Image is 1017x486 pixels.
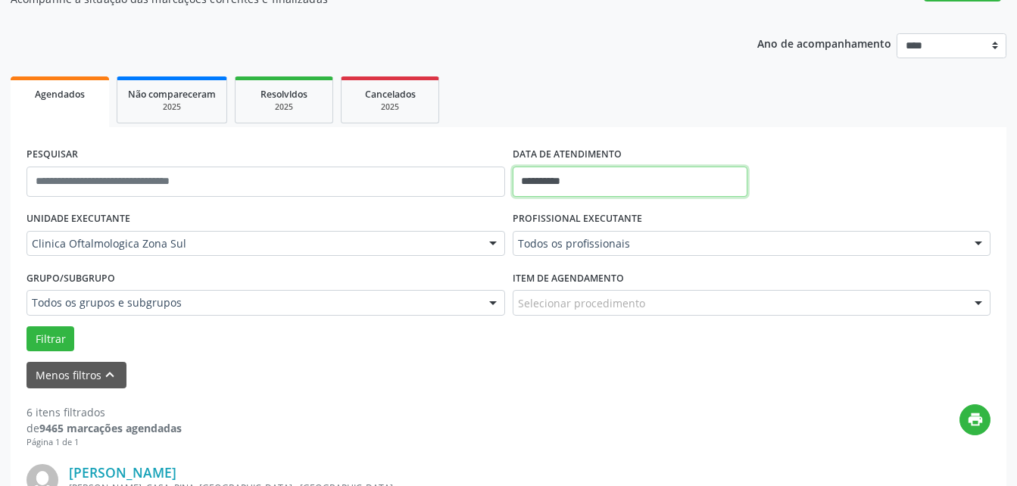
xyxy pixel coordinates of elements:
span: Todos os profissionais [518,236,960,251]
span: Clinica Oftalmologica Zona Sul [32,236,474,251]
span: Todos os grupos e subgrupos [32,295,474,310]
p: Ano de acompanhamento [757,33,891,52]
label: Item de agendamento [513,266,624,290]
span: Cancelados [365,88,416,101]
label: PESQUISAR [27,143,78,167]
label: UNIDADE EXECUTANTE [27,207,130,231]
div: 2025 [246,101,322,113]
div: 2025 [128,101,216,113]
label: PROFISSIONAL EXECUTANTE [513,207,642,231]
div: 2025 [352,101,428,113]
div: Página 1 de 1 [27,436,182,449]
label: DATA DE ATENDIMENTO [513,143,622,167]
i: keyboard_arrow_up [101,366,118,383]
span: Resolvidos [260,88,307,101]
button: print [959,404,990,435]
div: de [27,420,182,436]
span: Selecionar procedimento [518,295,645,311]
a: [PERSON_NAME] [69,464,176,481]
div: 6 itens filtrados [27,404,182,420]
strong: 9465 marcações agendadas [39,421,182,435]
span: Agendados [35,88,85,101]
label: Grupo/Subgrupo [27,266,115,290]
span: Não compareceram [128,88,216,101]
button: Filtrar [27,326,74,352]
i: print [967,411,984,428]
button: Menos filtroskeyboard_arrow_up [27,362,126,388]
